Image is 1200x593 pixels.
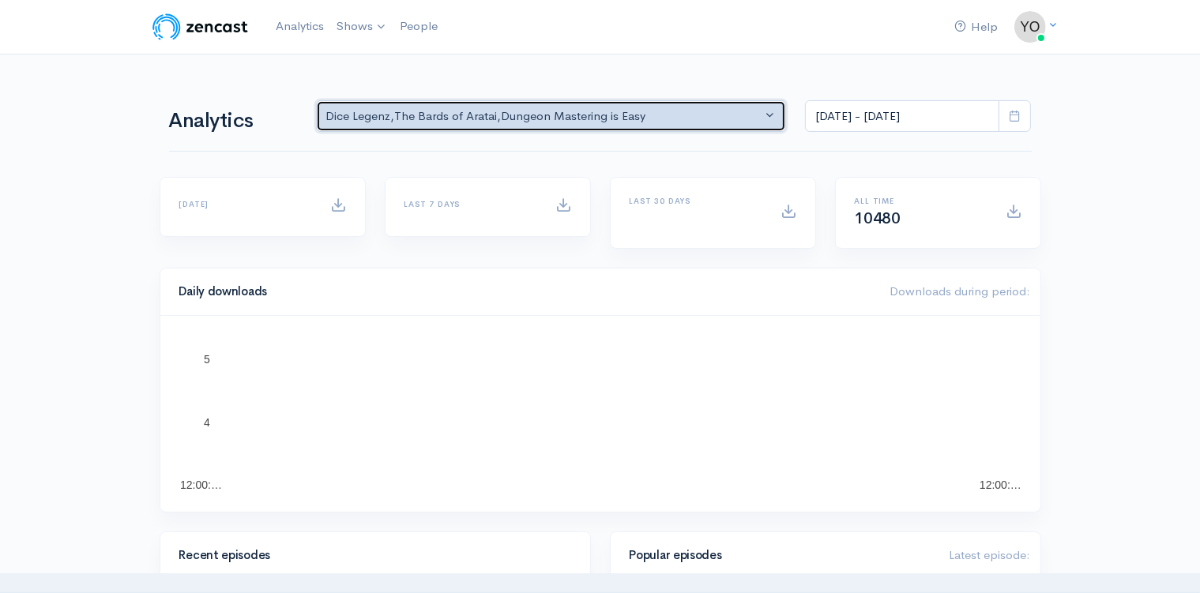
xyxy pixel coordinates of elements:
[179,200,311,208] h6: [DATE]
[204,416,210,429] text: 4
[855,197,987,205] h6: All time
[150,11,250,43] img: ZenCast Logo
[316,100,787,133] button: Dice Legenz, The Bards of Aratai, Dungeon Mastering is Easy
[1014,11,1046,43] img: ...
[855,208,901,228] span: 10480
[404,200,536,208] h6: Last 7 days
[179,549,562,562] h4: Recent episodes
[179,335,1021,493] svg: A chart.
[949,10,1005,44] a: Help
[179,285,871,298] h4: Daily downloads
[269,9,330,43] a: Analytics
[630,549,931,562] h4: Popular episodes
[330,9,393,44] a: Shows
[326,107,762,126] div: Dice Legenz , The Bards of Aratai , Dungeon Mastering is Easy
[169,110,297,133] h1: Analytics
[950,547,1031,562] span: Latest episode:
[204,353,210,366] text: 5
[393,9,444,43] a: People
[805,100,999,133] input: analytics date range selector
[630,197,762,205] h6: Last 30 days
[980,479,1021,491] text: 12:00:…
[180,479,222,491] text: 12:00:…
[890,283,1031,298] span: Downloads during period:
